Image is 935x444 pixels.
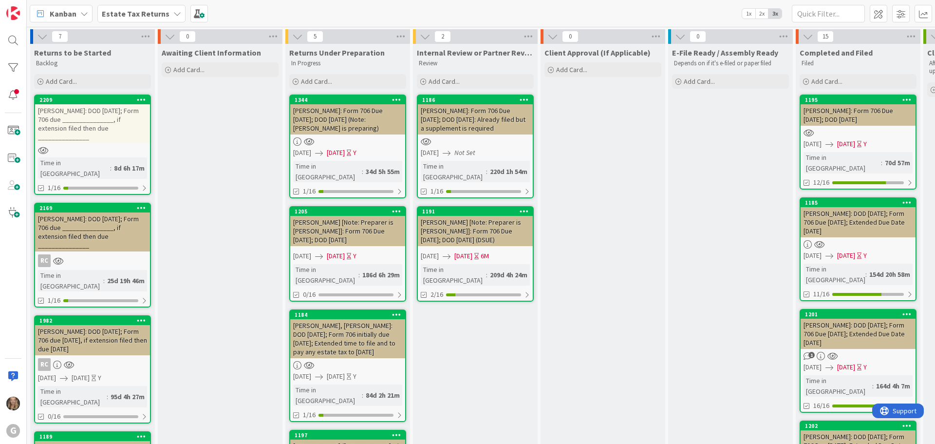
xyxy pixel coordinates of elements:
p: Backlog [36,59,149,67]
a: 1344[PERSON_NAME]: Form 706 Due [DATE]; DOD [DATE] (Note: [PERSON_NAME] is preparing)[DATE][DATE]... [289,95,406,198]
span: : [110,163,112,174]
span: 1/16 [430,186,443,196]
div: 1195 [805,97,916,103]
span: [DATE] [293,251,311,261]
div: Time in [GEOGRAPHIC_DATA] [293,385,362,406]
div: 1201 [801,310,916,319]
a: 1195[PERSON_NAME]: Form 706 Due [DATE]; DOD [DATE][DATE][DATE]YTime in [GEOGRAPHIC_DATA]:70d 57m1... [800,95,916,190]
div: 1205[PERSON_NAME] [Note: Preparer is [PERSON_NAME]]: Form 706 Due [DATE]; DOD [DATE] [290,207,405,246]
div: [PERSON_NAME]: DOD [DATE]; Form 706 Due [DATE]; Extended Due Date [DATE] [801,319,916,349]
div: Time in [GEOGRAPHIC_DATA] [804,375,872,397]
span: [DATE] [327,251,345,261]
span: 7 [52,31,68,42]
div: 1202 [801,422,916,430]
span: : [362,390,363,401]
span: 11/16 [813,289,829,299]
div: 1186[PERSON_NAME]: Form 706 Due [DATE]; DOD [DATE]: Already filed but a supplement is required [418,96,533,135]
span: [DATE] [804,251,822,261]
div: Y [863,139,867,149]
div: 2169 [39,205,150,212]
div: [PERSON_NAME]: DOD [DATE]; Form 706 due _______________, if extension filed then due _______________ [35,104,150,143]
a: 2169[PERSON_NAME]: DOD [DATE]; Form 706 due _______________, if extension filed then due ________... [34,203,151,308]
div: 1195[PERSON_NAME]: Form 706 Due [DATE]; DOD [DATE] [801,96,916,126]
div: G [6,424,20,438]
span: Add Card... [301,77,332,86]
div: RC [35,358,150,371]
div: 1982 [39,317,150,324]
span: 0/16 [303,290,316,300]
a: 1186[PERSON_NAME]: Form 706 Due [DATE]; DOD [DATE]: Already filed but a supplement is required[DA... [417,95,534,198]
p: In Progress [291,59,404,67]
a: 1205[PERSON_NAME] [Note: Preparer is [PERSON_NAME]]: Form 706 Due [DATE]; DOD [DATE][DATE][DATE]Y... [289,206,406,302]
p: Review [419,59,532,67]
a: 1185[PERSON_NAME]: DOD [DATE]; Form 706 Due [DATE]; Extended Due Date [DATE][DATE][DATE]YTime in ... [800,197,916,301]
div: 1201[PERSON_NAME]: DOD [DATE]; Form 706 Due [DATE]; Extended Due Date [DATE] [801,310,916,349]
div: Y [863,251,867,261]
div: 8d 6h 17m [112,163,147,174]
span: Internal Review or Partner Review [417,48,534,58]
span: [DATE] [804,362,822,372]
div: 2169 [35,204,150,212]
span: [DATE] [327,148,345,158]
div: 1185 [805,199,916,206]
div: 1189 [39,433,150,440]
span: 0 [562,31,579,42]
div: 186d 6h 29m [360,270,402,280]
span: [DATE] [293,371,311,382]
span: [DATE] [804,139,822,149]
div: 1197 [290,431,405,440]
span: Add Card... [173,65,205,74]
div: 154d 20h 58m [867,269,913,280]
span: 1/16 [48,295,60,306]
span: Support [20,1,44,13]
div: 1189 [35,432,150,441]
div: Y [98,373,101,383]
div: Time in [GEOGRAPHIC_DATA] [804,152,881,174]
a: 1184[PERSON_NAME], [PERSON_NAME]: DOD [DATE]; Form 706 initially due [DATE]; Extended time to fil... [289,309,406,422]
div: 1185[PERSON_NAME]: DOD [DATE]; Form 706 Due [DATE]; Extended Due Date [DATE] [801,198,916,237]
a: 1982[PERSON_NAME]: DOD [DATE]; Form 706 due [DATE], if extension filed then due [DATE]RC[DATE][DA... [34,315,151,424]
span: Add Card... [46,77,77,86]
span: : [107,391,108,402]
div: Time in [GEOGRAPHIC_DATA] [421,264,486,286]
div: [PERSON_NAME]: DOD [DATE]; Form 706 due _______________, if extension filed then due _______________ [35,212,150,251]
span: 3x [768,9,782,19]
p: Depends on if it's e-filed or paper filed [674,59,787,67]
b: Estate Tax Returns [102,9,169,19]
div: [PERSON_NAME], [PERSON_NAME]: DOD [DATE]; Form 706 initially due [DATE]; Extended time to file an... [290,319,405,358]
span: 0/16 [48,411,60,422]
div: 1186 [422,97,533,103]
div: 1982[PERSON_NAME]: DOD [DATE]; Form 706 due [DATE], if extension filed then due [DATE] [35,316,150,355]
span: : [486,270,487,280]
div: Y [863,362,867,372]
a: 1191[PERSON_NAME] [Note: Preparer is [PERSON_NAME]]: Form 706 Due [DATE]; DOD [DATE] (DSUE)[DATE]... [417,206,534,302]
div: Y [353,251,356,261]
div: 1982 [35,316,150,325]
div: RC [35,254,150,267]
span: 2/16 [430,290,443,300]
span: Returns Under Preparation [289,48,385,58]
span: 5 [307,31,323,42]
div: Time in [GEOGRAPHIC_DATA] [421,161,486,182]
div: 209d 4h 24m [487,270,530,280]
span: Awaiting Client Information [162,48,261,58]
div: 1186 [418,96,533,104]
span: 12/16 [813,177,829,188]
div: 2209[PERSON_NAME]: DOD [DATE]; Form 706 due _______________, if extension filed then due ________... [35,96,150,143]
div: 2209 [35,96,150,104]
div: Time in [GEOGRAPHIC_DATA] [38,386,107,407]
div: 6M [481,251,489,261]
div: Y [353,371,356,382]
span: 1 [808,352,815,358]
span: 0 [690,31,706,42]
div: 1184 [290,310,405,319]
a: 1201[PERSON_NAME]: DOD [DATE]; Form 706 Due [DATE]; Extended Due Date [DATE][DATE][DATE]YTime in ... [800,309,916,413]
span: : [881,157,882,168]
span: Add Card... [556,65,587,74]
div: Time in [GEOGRAPHIC_DATA] [38,270,103,291]
div: Time in [GEOGRAPHIC_DATA] [38,157,110,179]
div: 1344[PERSON_NAME]: Form 706 Due [DATE]; DOD [DATE] (Note: [PERSON_NAME] is preparing) [290,96,405,135]
div: 220d 1h 54m [487,166,530,177]
div: 95d 4h 27m [108,391,147,402]
span: Add Card... [684,77,715,86]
